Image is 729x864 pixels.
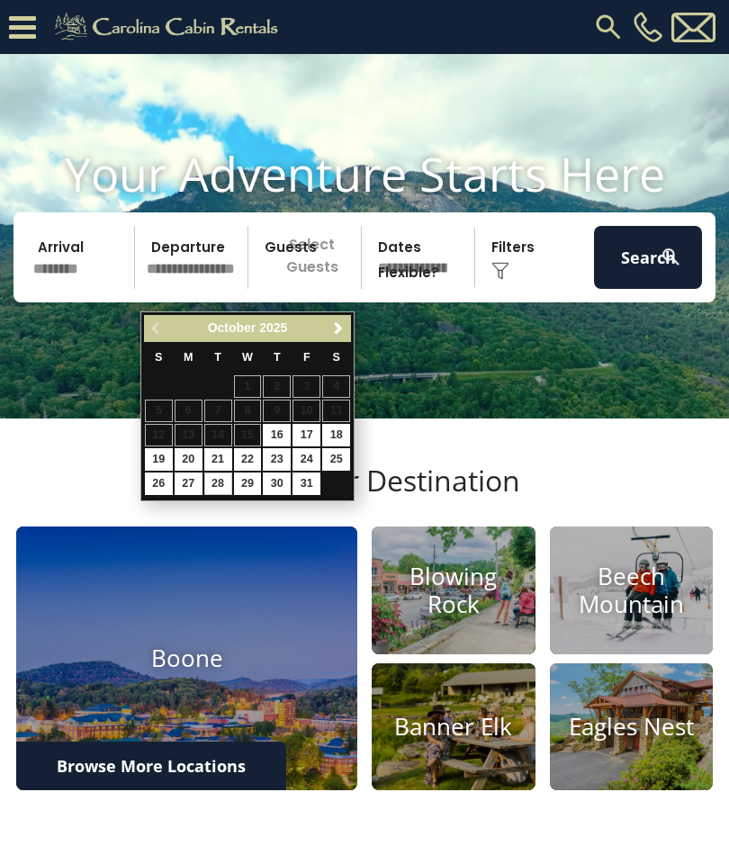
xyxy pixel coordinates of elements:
span: October [208,320,256,335]
a: Eagles Nest [550,663,714,791]
span: Thursday [274,351,281,364]
a: 20 [175,448,202,471]
a: 18 [322,424,350,446]
span: Sunday [155,351,162,364]
a: Blowing Rock [372,526,535,654]
span: 2025 [259,320,287,335]
a: 19 [145,448,173,471]
h4: Boone [16,644,357,672]
a: 25 [322,448,350,471]
a: [PHONE_NUMBER] [629,12,667,42]
h4: Blowing Rock [372,562,535,618]
a: 17 [292,424,320,446]
a: Browse More Locations [16,742,286,790]
a: 29 [234,472,262,495]
a: 22 [234,448,262,471]
img: filter--v1.png [491,262,509,280]
span: Wednesday [242,351,253,364]
a: 23 [263,448,291,471]
img: Khaki-logo.png [45,9,293,45]
a: Next [327,318,349,340]
a: 31 [292,472,320,495]
h4: Eagles Nest [550,713,714,741]
p: Select Guests [254,226,361,289]
button: Search [594,226,702,289]
a: 27 [175,472,202,495]
h3: Select Your Destination [13,463,715,526]
h4: Banner Elk [372,713,535,741]
h4: Beech Mountain [550,562,714,618]
img: search-regular-white.png [660,246,682,268]
span: Tuesday [214,351,221,364]
span: Friday [303,351,310,364]
span: Saturday [333,351,340,364]
a: Boone [16,526,357,790]
h1: Your Adventure Starts Here [13,146,715,202]
a: 16 [263,424,291,446]
a: 26 [145,472,173,495]
span: Monday [184,351,193,364]
a: Banner Elk [372,663,535,791]
a: Beech Mountain [550,526,714,654]
img: search-regular.svg [592,11,625,43]
a: 21 [204,448,232,471]
a: 28 [204,472,232,495]
a: 24 [292,448,320,471]
span: Next [331,321,346,336]
a: 30 [263,472,291,495]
